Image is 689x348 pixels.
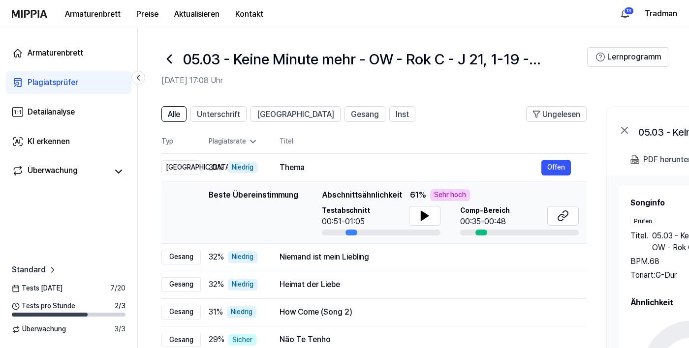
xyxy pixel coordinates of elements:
font: [DATE] 17:08 Uhr [161,76,223,85]
font: . [646,231,648,240]
a: KI erkennen [6,130,131,153]
font: KI erkennen [28,137,70,146]
font: 00:51-01:05 [322,217,365,226]
font: 33 [209,163,218,172]
font: Thema [280,163,305,172]
font: Lernprogramm [607,52,661,61]
font: Não Te Tenho [280,335,331,344]
font: Tests pro Stunde [22,302,75,310]
font: % [218,280,224,289]
button: Tradman [645,8,677,20]
font: Tonart: [630,270,656,280]
font: Gesang [169,308,193,316]
a: Detailanalyse [6,100,131,124]
font: / [115,284,117,292]
font: Inst [396,110,409,119]
font: Kontakt [235,9,263,19]
button: Kontakt [227,4,271,24]
font: Sicher [232,336,252,344]
font: Tests [DATE] [22,284,63,292]
font: 61 [410,190,419,200]
font: Alle [168,110,180,119]
font: % [217,307,223,317]
font: 13 [626,8,631,13]
font: 32 [209,252,218,261]
font: Unterschrift [197,110,240,119]
button: Inst [389,106,415,122]
font: 3 [114,325,119,333]
img: PDF herunterladen [630,155,639,164]
font: 7 [110,284,115,292]
font: % [218,163,224,172]
button: [GEOGRAPHIC_DATA] [251,106,341,122]
font: [GEOGRAPHIC_DATA] [166,163,232,171]
font: 00:35-00:48 [460,217,506,226]
a: Plagiatsprüfer [6,71,131,94]
font: % [419,190,426,200]
font: Gesang [169,253,193,261]
font: Titel [280,137,293,145]
font: Testabschnitt [322,206,370,214]
font: Niedrig [232,253,253,261]
a: Standard [12,264,58,276]
font: 20 [117,284,125,292]
font: 3 [121,325,125,333]
font: [GEOGRAPHIC_DATA] [257,110,334,119]
font: / [119,302,121,310]
font: Typ [161,138,173,145]
font: Niedrig [231,308,252,316]
font: G-Dur [656,270,677,280]
font: 68 [650,257,659,266]
button: Gesang [344,106,385,122]
button: Ja13 [617,6,633,22]
font: Plagiatsprüfer [28,78,78,87]
font: Ähnlichkeit [630,298,673,307]
font: Niedrig [232,163,253,171]
font: % [218,335,224,344]
font: Beste Übereinstimmung [209,190,298,200]
font: Aktualisieren [174,9,219,19]
button: Offen [541,160,571,175]
font: Armaturenbrett [65,9,121,19]
font: Sehr hoch [434,191,466,199]
font: Gesang [351,110,379,119]
button: Ungelesen [526,106,587,122]
img: Ja [619,8,631,20]
button: Unterschrift [190,106,247,122]
font: 2 [115,302,119,310]
font: Überwachung [28,166,78,175]
font: Titel [630,231,646,240]
font: Abschnittsähnlichkeit [322,190,402,200]
font: 31 [209,307,217,317]
font: Heimat der Liebe [280,280,340,289]
font: Niemand ist mein Liebling [280,252,369,261]
font: Preise [136,9,158,19]
font: Gesang [169,336,193,344]
font: / [119,325,121,333]
font: Armaturenbrett [28,48,83,58]
font: 3 [121,302,125,310]
a: Aktualisieren [166,0,227,28]
button: Preise [128,4,166,24]
font: 32 [209,280,218,289]
font: Standard [12,265,46,274]
font: How Come (Song 2) [280,307,352,317]
font: Ungelesen [542,110,580,119]
font: % [218,252,224,261]
font: Prüfen [634,218,652,225]
font: BPM. [630,257,650,266]
font: Niedrig [232,280,253,288]
font: Detailanalyse [28,107,75,116]
font: Plagiatsrate [209,137,246,145]
a: Überwachung [12,165,108,178]
font: Comp-Bereich [460,206,510,214]
font: 29 [209,335,218,344]
img: Logo [12,10,47,18]
button: Aktualisieren [166,4,227,24]
button: Lernprogramm [587,47,669,67]
a: Armaturenbrett [6,41,131,65]
button: Armaturenbrett [57,4,128,24]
